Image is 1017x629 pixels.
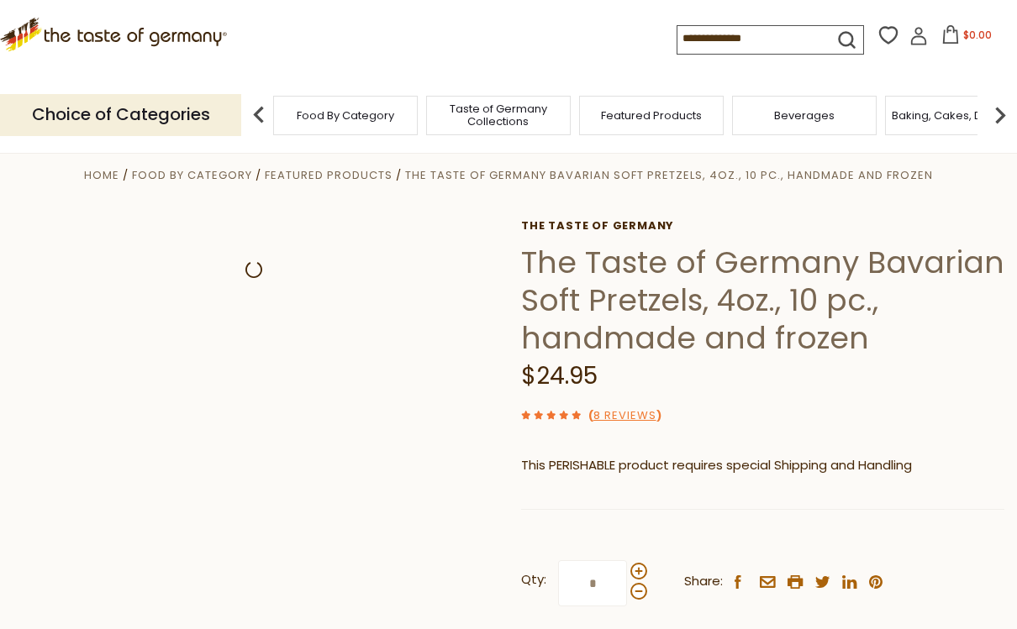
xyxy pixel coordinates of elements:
[297,109,394,122] a: Food By Category
[983,98,1017,132] img: next arrow
[774,109,835,122] a: Beverages
[684,571,723,592] span: Share:
[521,219,1004,233] a: The Taste of Germany
[265,167,393,183] a: Featured Products
[242,98,276,132] img: previous arrow
[521,359,598,392] span: $24.95
[132,167,252,183] a: Food By Category
[84,167,119,183] a: Home
[931,25,1003,50] button: $0.00
[521,569,546,590] strong: Qty:
[593,407,656,425] a: 8 Reviews
[537,489,1004,510] li: We will ship this product in heat-protective packaging and ice.
[963,28,992,42] span: $0.00
[521,455,1004,476] p: This PERISHABLE product requires special Shipping and Handling
[601,109,702,122] a: Featured Products
[588,407,661,423] span: ( )
[405,167,933,183] a: The Taste of Germany Bavarian Soft Pretzels, 4oz., 10 pc., handmade and frozen
[521,244,1004,357] h1: The Taste of Germany Bavarian Soft Pretzels, 4oz., 10 pc., handmade and frozen
[431,102,566,128] a: Taste of Germany Collections
[558,560,627,606] input: Qty:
